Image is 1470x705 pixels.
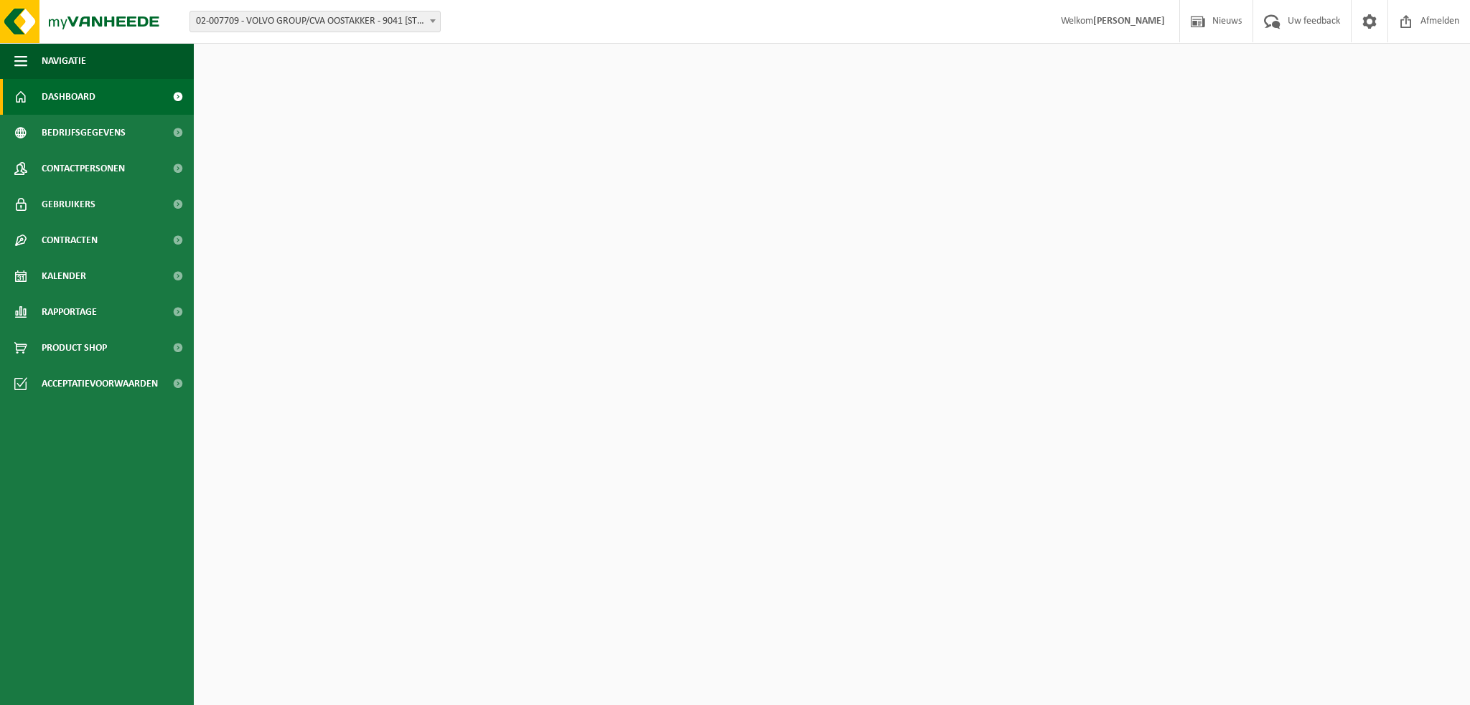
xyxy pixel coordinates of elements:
span: Rapportage [42,294,97,330]
span: Contracten [42,222,98,258]
span: Bedrijfsgegevens [42,115,126,151]
span: Contactpersonen [42,151,125,186]
span: 02-007709 - VOLVO GROUP/CVA OOSTAKKER - 9041 OOSTAKKER, SMALLEHEERWEG 31 [189,11,441,32]
strong: [PERSON_NAME] [1093,16,1165,27]
span: Navigatie [42,43,86,79]
span: Acceptatievoorwaarden [42,366,158,402]
span: Product Shop [42,330,107,366]
span: 02-007709 - VOLVO GROUP/CVA OOSTAKKER - 9041 OOSTAKKER, SMALLEHEERWEG 31 [190,11,440,32]
span: Dashboard [42,79,95,115]
span: Gebruikers [42,186,95,222]
span: Kalender [42,258,86,294]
